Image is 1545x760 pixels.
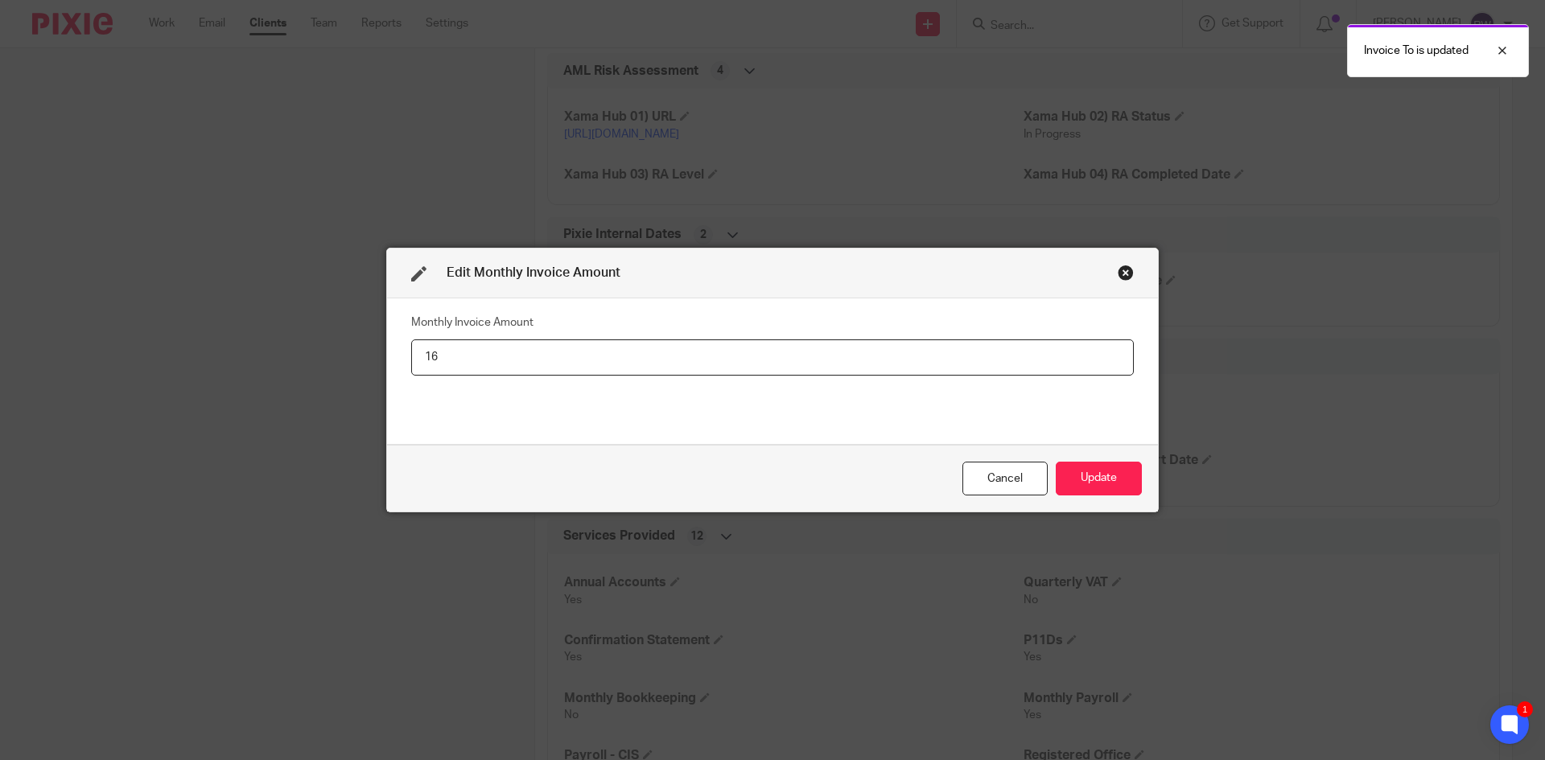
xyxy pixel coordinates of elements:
[411,314,534,331] label: Monthly Invoice Amount
[447,266,620,279] span: Edit Monthly Invoice Amount
[1056,462,1142,496] button: Update
[1364,43,1469,59] p: Invoice To is updated
[1118,265,1134,281] div: Close this dialog window
[411,339,1134,376] input: Monthly Invoice Amount
[1517,701,1533,717] div: 1
[962,462,1048,496] div: Close this dialog window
